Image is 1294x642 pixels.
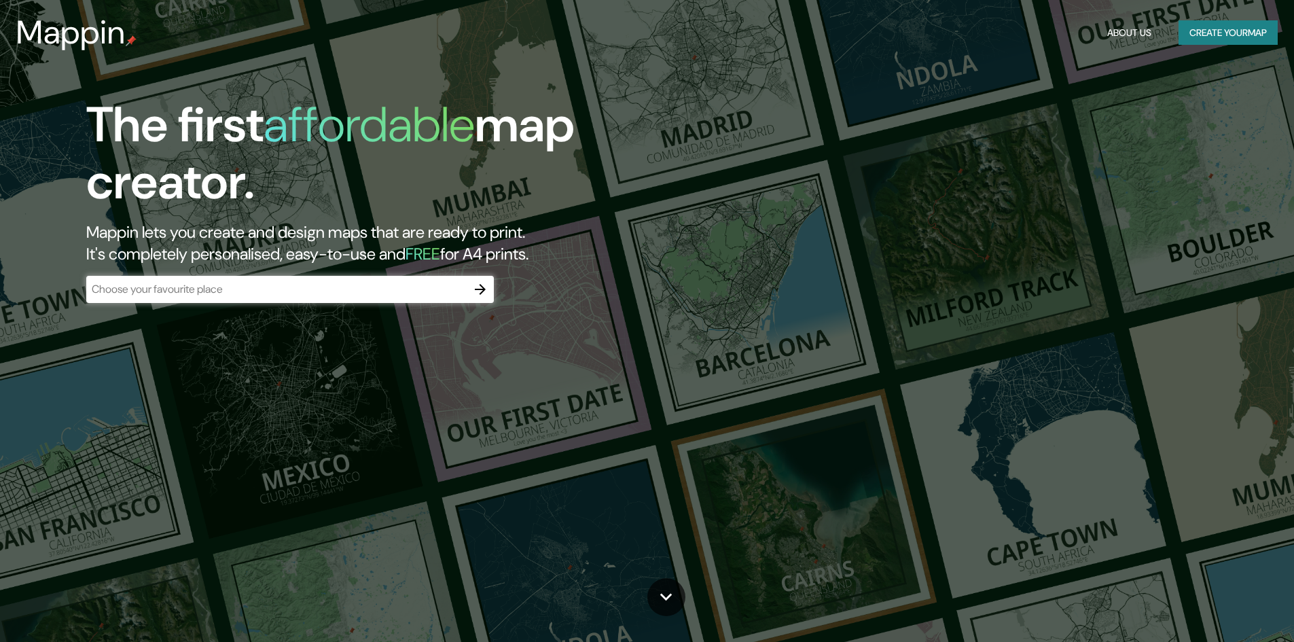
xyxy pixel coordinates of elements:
button: Create yourmap [1179,20,1278,46]
h3: Mappin [16,14,126,52]
iframe: Help widget launcher [1173,589,1279,627]
img: mappin-pin [126,35,137,46]
button: About Us [1102,20,1157,46]
input: Choose your favourite place [86,281,467,297]
h1: The first map creator. [86,96,734,221]
h5: FREE [406,243,440,264]
h2: Mappin lets you create and design maps that are ready to print. It's completely personalised, eas... [86,221,734,265]
h1: affordable [264,93,475,156]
